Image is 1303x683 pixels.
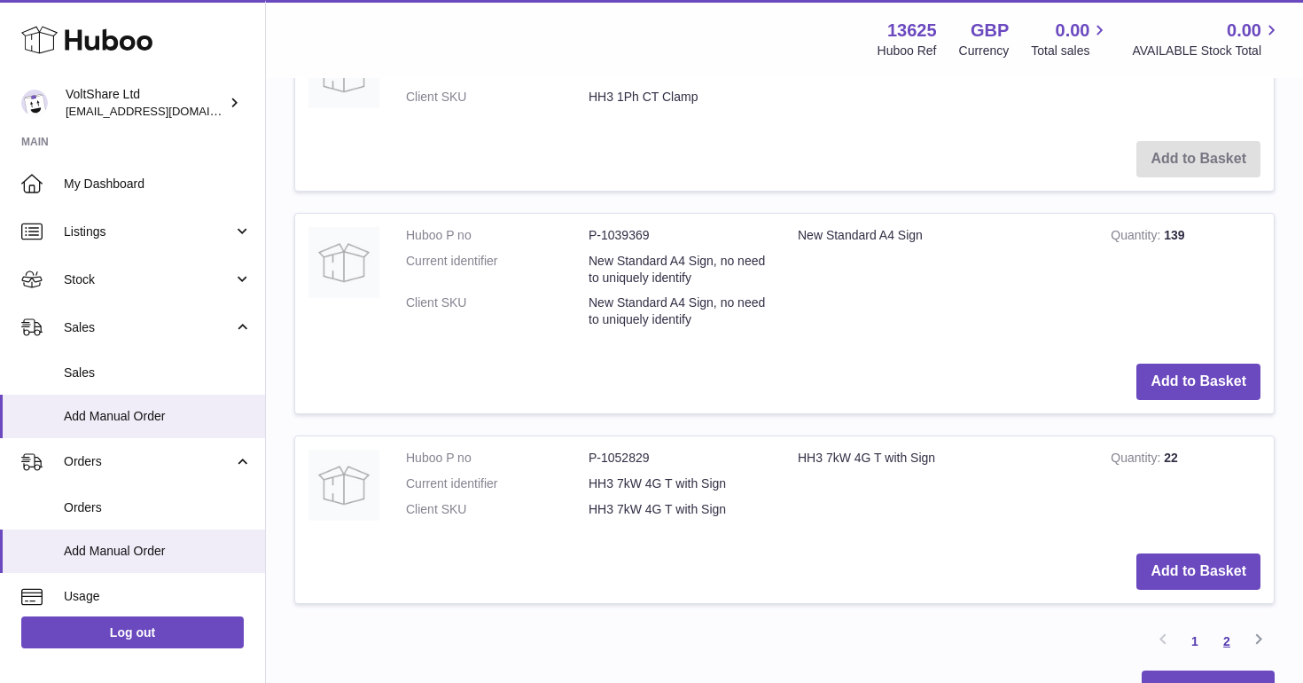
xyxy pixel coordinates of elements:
span: Sales [64,319,233,336]
dd: P-1039369 [589,227,771,244]
span: Usage [64,588,252,605]
button: Add to Basket [1136,553,1260,590]
span: 0.00 [1056,19,1090,43]
strong: 13625 [887,19,937,43]
div: Currency [959,43,1010,59]
img: New Standard A4 Sign [308,227,379,298]
span: Total sales [1031,43,1110,59]
span: 0.00 [1227,19,1261,43]
dt: Huboo P no [406,450,589,467]
dd: HH3 1Ph CT Clamp [589,89,771,106]
a: 2 [1211,625,1243,657]
dd: New Standard A4 Sign, no need to uniquely identify [589,253,771,287]
dt: Huboo P no [406,227,589,244]
button: Add to Basket [1136,364,1260,400]
span: Add Manual Order [64,408,252,425]
td: New Standard A4 Sign [784,214,1097,350]
img: info@voltshare.co.uk [21,90,48,116]
img: HH3 7kW 4G T with Sign [308,450,379,521]
dt: Current identifier [406,253,589,287]
dt: Client SKU [406,501,589,518]
td: HH3 7kW 4G T with Sign [784,436,1097,540]
a: 1 [1179,625,1211,657]
dd: New Standard A4 Sign, no need to uniquely identify [589,294,771,328]
dt: Client SKU [406,89,589,106]
div: Huboo Ref [878,43,937,59]
dt: Client SKU [406,294,589,328]
a: 0.00 AVAILABLE Stock Total [1132,19,1282,59]
dd: HH3 7kW 4G T with Sign [589,501,771,518]
span: Sales [64,365,252,381]
span: Add Manual Order [64,543,252,560]
a: Log out [21,616,244,648]
strong: Quantity [1111,228,1164,247]
a: 0.00 Total sales [1031,19,1110,59]
span: My Dashboard [64,176,252,192]
dd: HH3 7kW 4G T with Sign [589,475,771,492]
span: [EMAIL_ADDRESS][DOMAIN_NAME] [66,104,261,118]
span: Listings [64,224,233,240]
td: 139 [1097,214,1274,350]
span: AVAILABLE Stock Total [1132,43,1282,59]
dt: Current identifier [406,475,589,492]
span: Stock [64,271,233,288]
td: 22 [1097,436,1274,540]
dd: P-1052829 [589,450,771,467]
strong: GBP [971,19,1009,43]
strong: Quantity [1111,451,1164,469]
div: VoltShare Ltd [66,86,225,120]
span: Orders [64,453,233,470]
span: Orders [64,499,252,516]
